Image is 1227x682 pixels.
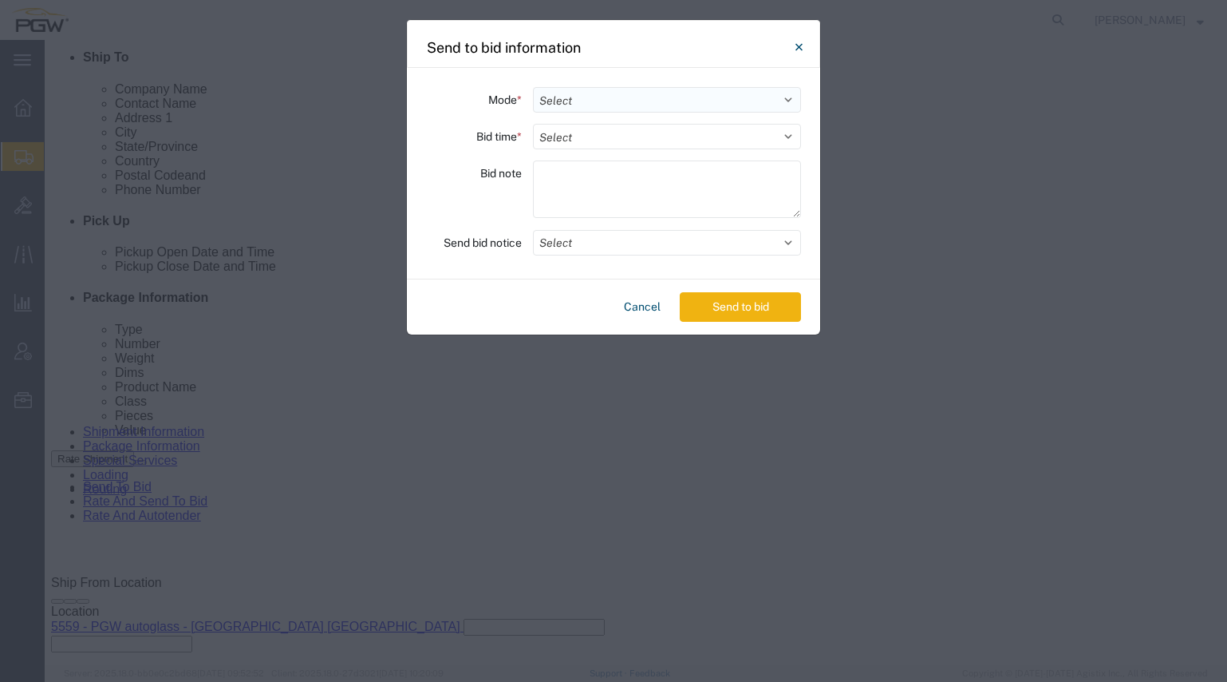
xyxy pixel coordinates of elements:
label: Bid time [476,124,522,149]
label: Send bid notice [444,230,522,256]
button: Cancel [617,292,667,322]
label: Mode [488,87,522,113]
label: Bid note [480,161,522,186]
button: Close [783,31,815,63]
button: Send to bid [680,292,801,322]
h4: Send to bid information [427,37,581,58]
button: Select [533,230,801,256]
